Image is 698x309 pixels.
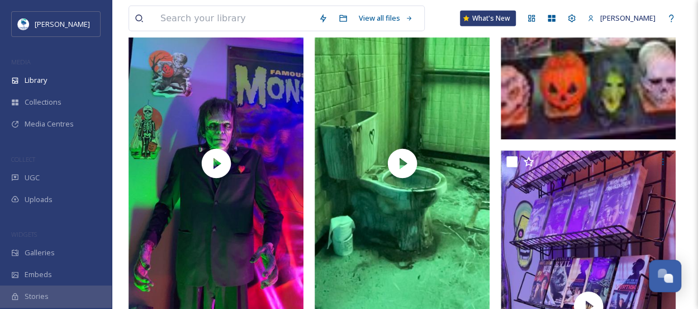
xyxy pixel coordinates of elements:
a: What's New [460,11,516,26]
button: Open Chat [649,260,681,292]
img: download.jpeg [18,18,29,30]
span: Stories [25,291,49,302]
span: Library [25,75,47,86]
span: [PERSON_NAME] [600,13,656,23]
span: [PERSON_NAME] [35,19,90,29]
span: Media Centres [25,119,74,129]
a: View all files [353,7,419,29]
span: UGC [25,172,40,183]
span: COLLECT [11,155,35,163]
span: Uploads [25,194,53,205]
span: Collections [25,97,61,107]
input: Search your library [155,6,313,31]
span: WIDGETS [11,230,37,238]
span: Embeds [25,269,52,280]
a: [PERSON_NAME] [582,7,661,29]
span: Galleries [25,247,55,258]
span: MEDIA [11,58,31,66]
